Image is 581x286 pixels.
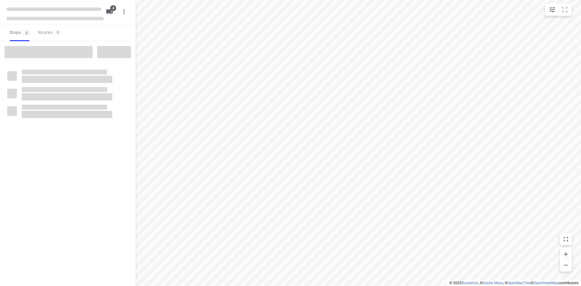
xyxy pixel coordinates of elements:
[461,281,478,285] a: Routetitan
[533,281,559,285] a: OpenStreetMap
[545,4,572,16] div: small contained button group
[449,281,579,285] li: © 2025 , © , © © contributors
[507,281,531,285] a: OpenMapTiles
[483,281,503,285] a: Stadia Maps
[546,4,558,16] button: Map settings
